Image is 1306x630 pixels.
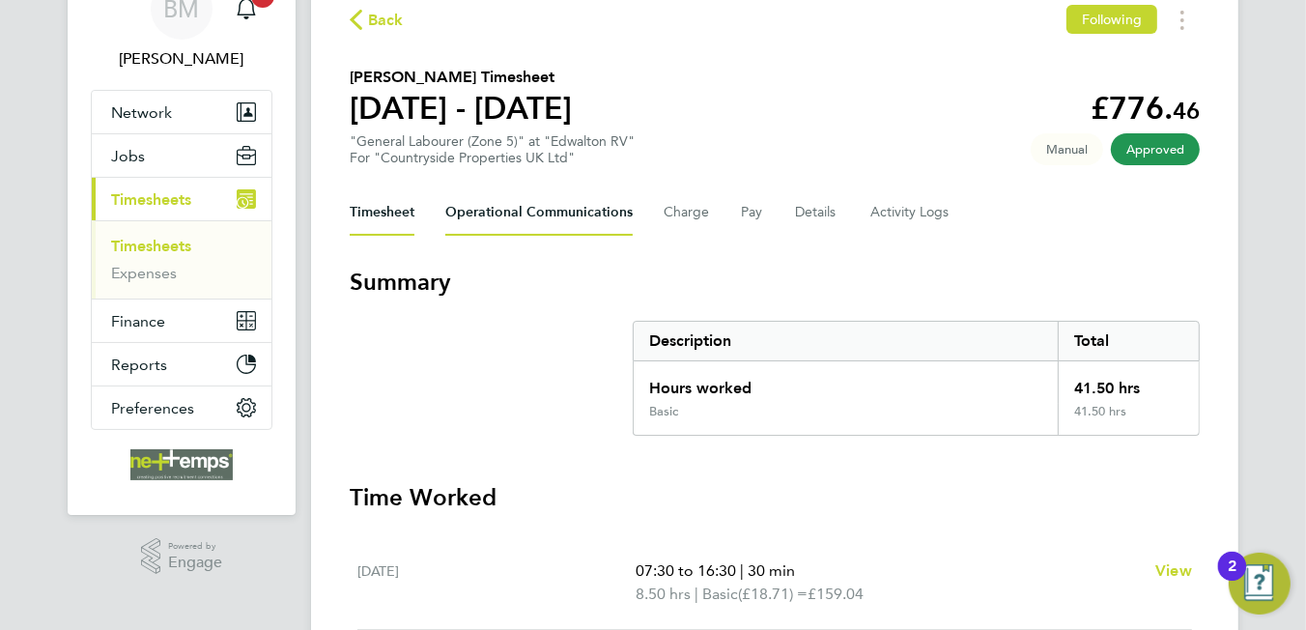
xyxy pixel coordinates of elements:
button: Preferences [92,387,271,429]
button: Following [1066,5,1157,34]
button: Operational Communications [445,189,633,236]
span: Jobs [111,147,145,165]
span: Back [368,9,404,32]
h1: [DATE] - [DATE] [350,89,572,128]
span: Brooke Morley [91,47,272,71]
span: Preferences [111,399,194,417]
app-decimal: £776. [1091,90,1200,127]
span: Reports [111,356,167,374]
div: Description [634,322,1058,360]
button: Activity Logs [870,189,951,236]
span: 8.50 hrs [636,585,691,603]
h2: [PERSON_NAME] Timesheet [350,66,572,89]
div: For "Countryside Properties UK Ltd" [350,150,635,166]
div: Basic [649,404,678,419]
button: Network [92,91,271,133]
button: Finance [92,300,271,342]
h3: Time Worked [350,482,1200,513]
a: Expenses [111,264,177,282]
span: 30 min [748,561,795,580]
button: Charge [664,189,710,236]
span: View [1155,561,1192,580]
h3: Summary [350,267,1200,298]
span: 07:30 to 16:30 [636,561,736,580]
button: Jobs [92,134,271,177]
a: Powered byEngage [141,538,223,575]
button: Open Resource Center, 2 new notifications [1229,553,1291,615]
div: 41.50 hrs [1058,404,1199,435]
span: Following [1082,11,1142,28]
button: Details [795,189,839,236]
a: Go to home page [91,449,272,480]
span: This timesheet has been approved. [1111,133,1200,165]
span: | [740,561,744,580]
button: Pay [741,189,764,236]
button: Timesheet [350,189,414,236]
div: Summary [633,321,1200,436]
span: Network [111,103,172,122]
span: Finance [111,312,165,330]
img: net-temps-logo-retina.png [130,449,233,480]
button: Reports [92,343,271,386]
span: Powered by [168,538,222,555]
button: Back [350,8,404,32]
span: 46 [1173,97,1200,125]
div: "General Labourer (Zone 5)" at "Edwalton RV" [350,133,635,166]
button: Timesheets [92,178,271,220]
span: This timesheet was manually created. [1031,133,1103,165]
div: 41.50 hrs [1058,361,1199,404]
div: Timesheets [92,220,271,299]
button: Timesheets Menu [1165,5,1200,35]
span: Engage [168,555,222,571]
div: Hours worked [634,361,1058,404]
span: | [695,585,698,603]
div: Total [1058,322,1199,360]
a: View [1155,559,1192,583]
span: Basic [702,583,738,606]
div: 2 [1228,566,1236,591]
span: £159.04 [808,585,864,603]
div: [DATE] [357,559,636,606]
span: (£18.71) = [738,585,808,603]
a: Timesheets [111,237,191,255]
span: Timesheets [111,190,191,209]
